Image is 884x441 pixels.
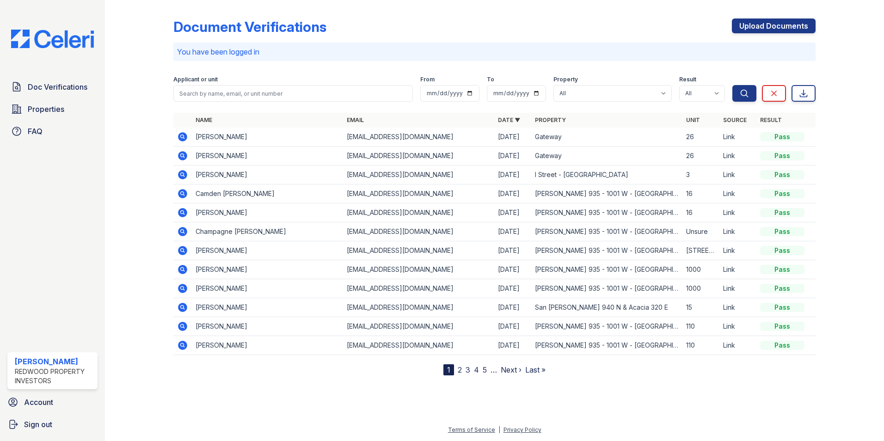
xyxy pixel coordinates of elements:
[760,208,804,217] div: Pass
[531,128,682,147] td: Gateway
[531,147,682,165] td: Gateway
[7,100,98,118] a: Properties
[343,184,494,203] td: [EMAIL_ADDRESS][DOMAIN_NAME]
[343,241,494,260] td: [EMAIL_ADDRESS][DOMAIN_NAME]
[28,126,43,137] span: FAQ
[682,184,719,203] td: 16
[494,279,531,298] td: [DATE]
[24,419,52,430] span: Sign out
[682,279,719,298] td: 1000
[719,241,756,260] td: Link
[192,165,343,184] td: [PERSON_NAME]
[448,426,495,433] a: Terms of Service
[494,317,531,336] td: [DATE]
[494,241,531,260] td: [DATE]
[682,128,719,147] td: 26
[173,76,218,83] label: Applicant or unit
[682,336,719,355] td: 110
[682,147,719,165] td: 26
[177,46,812,57] p: You have been logged in
[192,128,343,147] td: [PERSON_NAME]
[531,317,682,336] td: [PERSON_NAME] 935 - 1001 W - [GEOGRAPHIC_DATA] Apartments
[682,260,719,279] td: 1000
[4,30,101,48] img: CE_Logo_Blue-a8612792a0a2168367f1c8372b55b34899dd931a85d93a1a3d3e32e68fde9ad4.png
[494,222,531,241] td: [DATE]
[531,260,682,279] td: [PERSON_NAME] 935 - 1001 W - [GEOGRAPHIC_DATA] Apartments
[760,132,804,141] div: Pass
[682,203,719,222] td: 16
[192,222,343,241] td: Champagne [PERSON_NAME]
[719,279,756,298] td: Link
[719,298,756,317] td: Link
[494,336,531,355] td: [DATE]
[343,147,494,165] td: [EMAIL_ADDRESS][DOMAIN_NAME]
[535,116,566,123] a: Property
[501,365,522,374] a: Next ›
[192,279,343,298] td: [PERSON_NAME]
[719,222,756,241] td: Link
[682,317,719,336] td: 110
[553,76,578,83] label: Property
[173,85,413,102] input: Search by name, email, or unit number
[343,317,494,336] td: [EMAIL_ADDRESS][DOMAIN_NAME]
[760,303,804,312] div: Pass
[719,147,756,165] td: Link
[719,336,756,355] td: Link
[760,322,804,331] div: Pass
[686,116,700,123] a: Unit
[760,284,804,293] div: Pass
[466,365,470,374] a: 3
[494,260,531,279] td: [DATE]
[494,147,531,165] td: [DATE]
[196,116,212,123] a: Name
[760,341,804,350] div: Pass
[494,203,531,222] td: [DATE]
[494,184,531,203] td: [DATE]
[719,317,756,336] td: Link
[531,184,682,203] td: [PERSON_NAME] 935 - 1001 W - [GEOGRAPHIC_DATA] Apartments
[760,246,804,255] div: Pass
[28,81,87,92] span: Doc Verifications
[760,265,804,274] div: Pass
[458,365,462,374] a: 2
[719,260,756,279] td: Link
[7,78,98,96] a: Doc Verifications
[192,336,343,355] td: [PERSON_NAME]
[192,184,343,203] td: Camden [PERSON_NAME]
[343,203,494,222] td: [EMAIL_ADDRESS][DOMAIN_NAME]
[719,203,756,222] td: Link
[343,165,494,184] td: [EMAIL_ADDRESS][DOMAIN_NAME]
[531,241,682,260] td: [PERSON_NAME] 935 - 1001 W - [GEOGRAPHIC_DATA] Apartments
[343,128,494,147] td: [EMAIL_ADDRESS][DOMAIN_NAME]
[343,222,494,241] td: [EMAIL_ADDRESS][DOMAIN_NAME]
[760,170,804,179] div: Pass
[531,279,682,298] td: [PERSON_NAME] 935 - 1001 W - [GEOGRAPHIC_DATA] Apartments
[420,76,435,83] label: From
[24,397,53,408] span: Account
[192,298,343,317] td: [PERSON_NAME]
[15,367,94,386] div: Redwood Property Investors
[173,18,326,35] div: Document Verifications
[483,365,487,374] a: 5
[192,260,343,279] td: [PERSON_NAME]
[531,336,682,355] td: [PERSON_NAME] 935 - 1001 W - [GEOGRAPHIC_DATA] Apartments
[719,165,756,184] td: Link
[531,222,682,241] td: [PERSON_NAME] 935 - 1001 W - [GEOGRAPHIC_DATA] Apartments
[491,364,497,375] span: …
[732,18,816,33] a: Upload Documents
[343,260,494,279] td: [EMAIL_ADDRESS][DOMAIN_NAME]
[682,298,719,317] td: 15
[723,116,747,123] a: Source
[4,415,101,434] a: Sign out
[679,76,696,83] label: Result
[192,203,343,222] td: [PERSON_NAME]
[343,336,494,355] td: [EMAIL_ADDRESS][DOMAIN_NAME]
[192,317,343,336] td: [PERSON_NAME]
[28,104,64,115] span: Properties
[760,227,804,236] div: Pass
[498,116,520,123] a: Date ▼
[531,203,682,222] td: [PERSON_NAME] 935 - 1001 W - [GEOGRAPHIC_DATA] Apartments
[719,128,756,147] td: Link
[503,426,541,433] a: Privacy Policy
